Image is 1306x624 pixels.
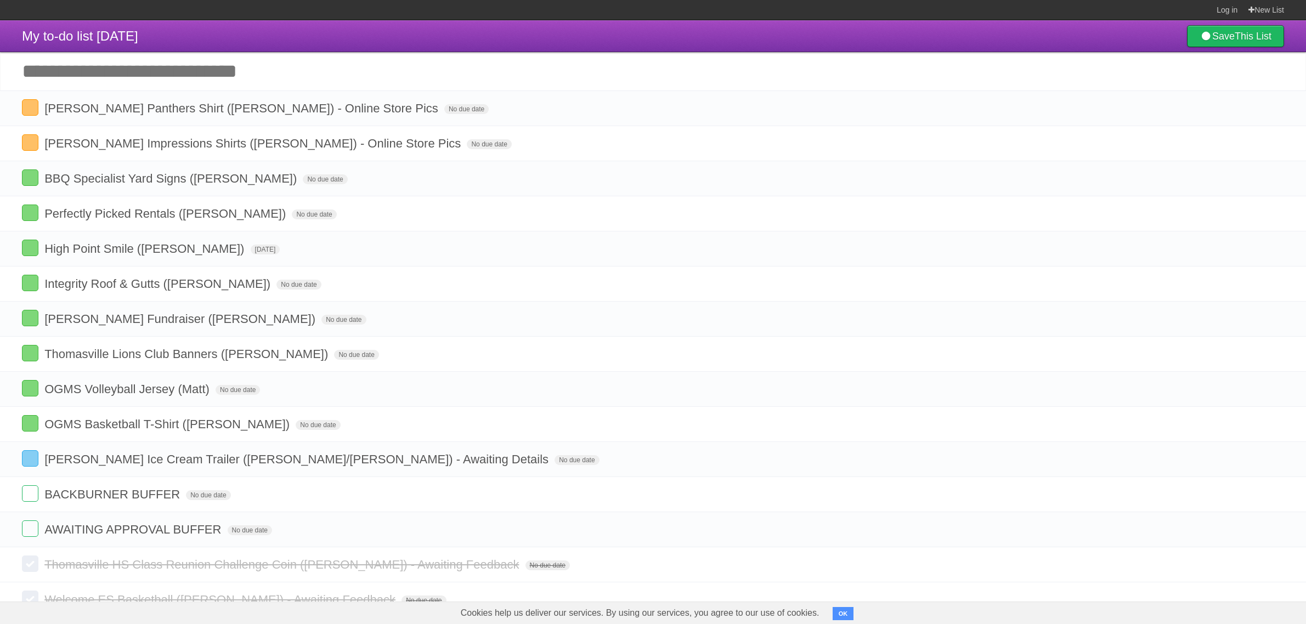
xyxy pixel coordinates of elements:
[44,558,522,571] span: Thomasville HS Class Reunion Challenge Coin ([PERSON_NAME]) - Awaiting Feedback
[22,415,38,432] label: Done
[44,593,398,606] span: Welcome ES Basketball ([PERSON_NAME]) - Awaiting Feedback
[296,420,340,430] span: No due date
[292,209,336,219] span: No due date
[22,99,38,116] label: Done
[44,277,273,291] span: Integrity Roof & Gutts ([PERSON_NAME])
[44,137,463,150] span: [PERSON_NAME] Impressions Shirts ([PERSON_NAME]) - Online Store Pics
[22,169,38,186] label: Done
[44,312,318,326] span: [PERSON_NAME] Fundraiser ([PERSON_NAME])
[555,455,599,465] span: No due date
[44,242,247,256] span: High Point Smile ([PERSON_NAME])
[467,139,511,149] span: No due date
[186,490,230,500] span: No due date
[276,280,321,290] span: No due date
[44,452,551,466] span: [PERSON_NAME] Ice Cream Trailer ([PERSON_NAME]/[PERSON_NAME]) - Awaiting Details
[22,275,38,291] label: Done
[44,207,289,220] span: Perfectly Picked Rentals ([PERSON_NAME])
[216,385,260,395] span: No due date
[22,555,38,572] label: Done
[1187,25,1284,47] a: SaveThis List
[22,485,38,502] label: Done
[22,205,38,221] label: Done
[22,345,38,361] label: Done
[44,101,441,115] span: [PERSON_NAME] Panthers Shirt ([PERSON_NAME]) - Online Store Pics
[44,523,224,536] span: AWAITING APPROVAL BUFFER
[22,520,38,537] label: Done
[44,172,299,185] span: BBQ Specialist Yard Signs ([PERSON_NAME])
[251,245,280,254] span: [DATE]
[303,174,347,184] span: No due date
[22,310,38,326] label: Done
[334,350,378,360] span: No due date
[22,134,38,151] label: Done
[44,347,331,361] span: Thomasville Lions Club Banners ([PERSON_NAME])
[44,382,212,396] span: OGMS Volleyball Jersey (Matt)
[22,591,38,607] label: Done
[22,240,38,256] label: Done
[402,595,446,605] span: No due date
[1235,31,1271,42] b: This List
[525,560,570,570] span: No due date
[22,29,138,43] span: My to-do list [DATE]
[44,487,183,501] span: BACKBURNER BUFFER
[450,602,830,624] span: Cookies help us deliver our services. By using our services, you agree to our use of cookies.
[444,104,489,114] span: No due date
[22,380,38,396] label: Done
[22,450,38,467] label: Done
[321,315,366,325] span: No due date
[833,607,854,620] button: OK
[44,417,292,431] span: OGMS Basketball T-Shirt ([PERSON_NAME])
[228,525,272,535] span: No due date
